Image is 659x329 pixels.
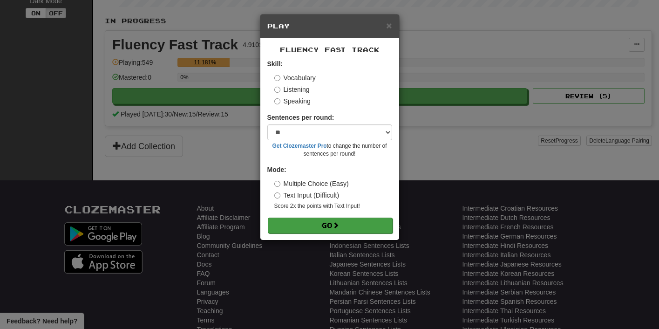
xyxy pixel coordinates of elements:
small: to change the number of sentences per round! [267,142,392,158]
button: Go [268,218,393,233]
h5: Play [267,21,392,31]
a: Get Clozemaster Pro [272,143,327,149]
input: Speaking [274,98,280,104]
span: × [386,20,392,31]
input: Text Input (Difficult) [274,192,280,199]
button: Close [386,21,392,30]
input: Listening [274,87,280,93]
span: Fluency Fast Track [280,46,380,54]
label: Multiple Choice (Easy) [274,179,349,188]
input: Vocabulary [274,75,280,81]
label: Sentences per round: [267,113,334,122]
label: Speaking [274,96,311,106]
label: Text Input (Difficult) [274,191,340,200]
strong: Mode: [267,166,286,173]
label: Vocabulary [274,73,316,82]
strong: Skill: [267,60,283,68]
small: Score 2x the points with Text Input ! [274,202,392,210]
label: Listening [274,85,310,94]
input: Multiple Choice (Easy) [274,181,280,187]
